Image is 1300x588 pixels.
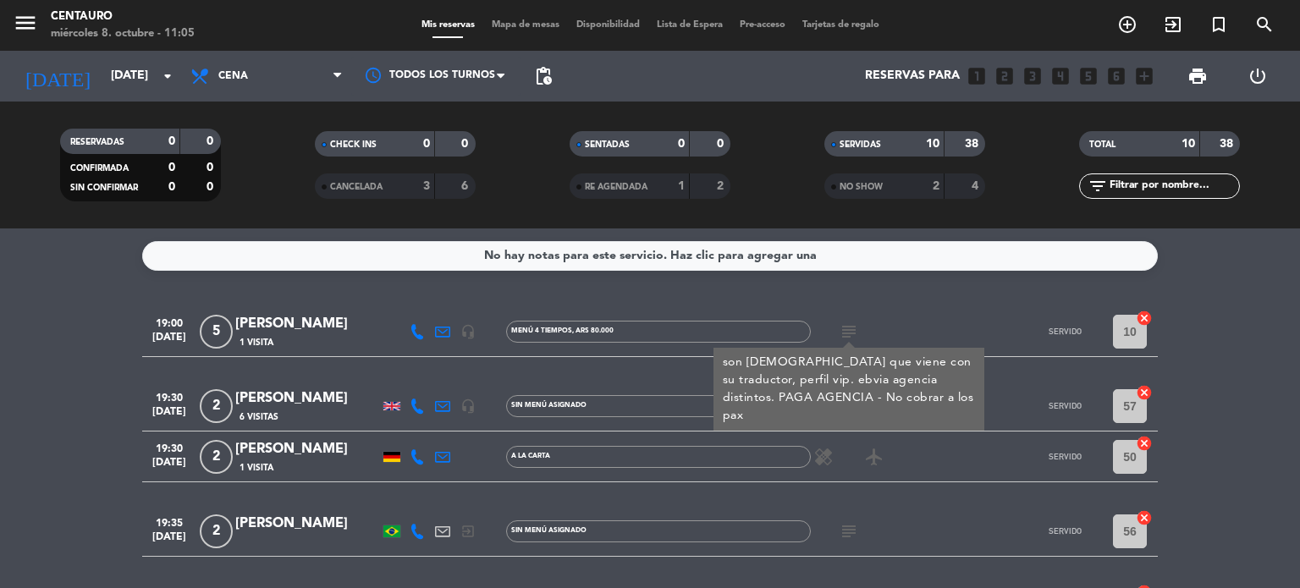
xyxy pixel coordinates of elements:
[235,387,379,409] div: [PERSON_NAME]
[966,65,988,87] i: looks_one
[168,162,175,173] strong: 0
[484,246,817,266] div: No hay notas para este servicio. Haz clic para agregar una
[235,313,379,335] div: [PERSON_NAME]
[1105,65,1127,87] i: looks_6
[461,180,471,192] strong: 6
[1049,452,1082,461] span: SERVIDO
[330,183,383,191] span: CANCELADA
[1182,138,1195,150] strong: 10
[839,321,859,342] i: subject
[972,180,982,192] strong: 4
[13,58,102,95] i: [DATE]
[1117,14,1137,35] i: add_circle_outline
[148,512,190,531] span: 19:35
[794,20,888,30] span: Tarjetas de regalo
[460,324,476,339] i: headset_mic
[585,183,647,191] span: RE AGENDADA
[200,514,233,548] span: 2
[168,181,175,193] strong: 0
[840,140,881,149] span: SERVIDAS
[461,138,471,150] strong: 0
[865,69,960,83] span: Reservas para
[926,138,939,150] strong: 10
[13,10,38,41] button: menu
[1022,514,1107,548] button: SERVIDO
[148,387,190,406] span: 19:30
[1220,138,1237,150] strong: 38
[13,10,38,36] i: menu
[1248,66,1268,86] i: power_settings_new
[413,20,483,30] span: Mis reservas
[864,447,884,467] i: airplanemode_active
[235,513,379,535] div: [PERSON_NAME]
[1133,65,1155,87] i: add_box
[511,527,587,534] span: Sin menú asignado
[423,138,430,150] strong: 0
[717,138,727,150] strong: 0
[70,164,129,173] span: CONFIRMADA
[585,140,630,149] span: SENTADAS
[70,138,124,146] span: RESERVADAS
[460,398,476,414] i: headset_mic
[1136,384,1153,401] i: cancel
[1089,140,1115,149] span: TOTAL
[51,8,195,25] div: Centauro
[240,336,273,349] span: 1 Visita
[1022,440,1107,474] button: SERVIDO
[731,20,794,30] span: Pre-acceso
[723,354,976,425] div: son [DEMOGRAPHIC_DATA] que viene con su traductor, perfil vip. ebvia agencia distintos. PAGA AGEN...
[511,402,587,409] span: Sin menú asignado
[200,389,233,423] span: 2
[1088,176,1108,196] i: filter_list
[168,135,175,147] strong: 0
[423,180,430,192] strong: 3
[330,140,377,149] span: CHECK INS
[148,457,190,476] span: [DATE]
[207,162,217,173] strong: 0
[840,183,883,191] span: NO SHOW
[839,521,859,541] i: subject
[1163,14,1183,35] i: exit_to_app
[51,25,195,42] div: miércoles 8. octubre - 11:05
[460,524,476,539] i: exit_to_app
[148,437,190,457] span: 19:30
[240,410,278,424] span: 6 Visitas
[678,180,685,192] strong: 1
[717,180,727,192] strong: 2
[1049,65,1071,87] i: looks_4
[1077,65,1099,87] i: looks_5
[200,315,233,349] span: 5
[1049,401,1082,410] span: SERVIDO
[648,20,731,30] span: Lista de Espera
[148,332,190,351] span: [DATE]
[207,181,217,193] strong: 0
[1022,389,1107,423] button: SERVIDO
[148,531,190,551] span: [DATE]
[813,447,834,467] i: healing
[568,20,648,30] span: Disponibilidad
[1022,315,1107,349] button: SERVIDO
[200,440,233,474] span: 2
[994,65,1016,87] i: looks_two
[1108,177,1239,195] input: Filtrar por nombre...
[1049,327,1082,336] span: SERVIDO
[1022,65,1044,87] i: looks_3
[70,184,138,192] span: SIN CONFIRMAR
[1209,14,1229,35] i: turned_in_not
[235,438,379,460] div: [PERSON_NAME]
[148,312,190,332] span: 19:00
[148,406,190,426] span: [DATE]
[1227,51,1287,102] div: LOG OUT
[533,66,554,86] span: pending_actions
[157,66,178,86] i: arrow_drop_down
[1049,526,1082,536] span: SERVIDO
[207,135,217,147] strong: 0
[1136,310,1153,327] i: cancel
[678,138,685,150] strong: 0
[240,461,273,475] span: 1 Visita
[1254,14,1275,35] i: search
[1187,66,1208,86] span: print
[483,20,568,30] span: Mapa de mesas
[1136,509,1153,526] i: cancel
[572,327,614,334] span: , ARS 80.000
